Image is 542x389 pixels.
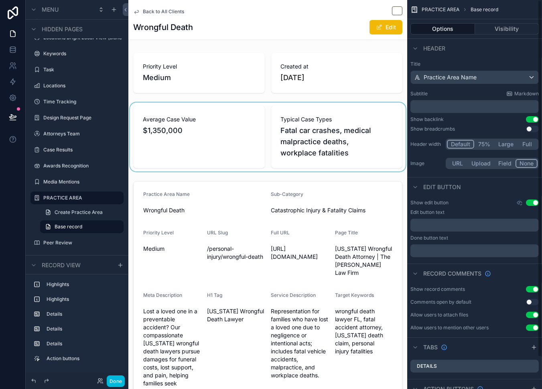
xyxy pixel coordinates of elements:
span: Edit button [423,183,461,191]
span: PRACTICE AREA [422,6,459,13]
span: Create Practice Area [55,209,103,216]
label: Media Mentions [43,179,119,185]
label: Details [47,326,117,332]
button: Upload [468,159,495,168]
a: Create Practice Area [40,206,124,219]
span: Back to All Clients [143,8,184,15]
label: Title [410,61,539,67]
div: Allow users to mention other users [410,325,489,331]
label: PRACTICE AREA [43,195,119,201]
label: Time Tracking [43,99,119,105]
a: Base record [40,220,124,233]
button: Practice Area Name [410,71,539,84]
label: Task [43,67,119,73]
span: Base record [55,224,82,230]
button: Default [447,140,474,149]
button: URL [447,159,468,168]
span: Tabs [423,343,438,351]
span: Header [423,44,445,52]
span: Markdown [514,91,539,97]
label: Case Results [43,147,119,153]
button: Visibility [475,23,539,34]
span: Practice Area Name [424,73,477,81]
div: scrollable content [410,244,539,257]
span: Hidden pages [42,25,83,33]
button: 75% [474,140,495,149]
div: scrollable content [410,219,539,232]
div: scrollable content [26,274,128,373]
label: Keywords [43,50,119,57]
label: Header width [410,141,443,147]
div: Show record comments [410,286,465,292]
label: Attorneys Team [43,131,119,137]
div: Show breadcrumbs [410,126,455,132]
button: Full [517,140,538,149]
button: Done [107,375,125,387]
div: Comments open by default [410,299,471,305]
span: Base record [471,6,498,13]
label: Awards Recognition [43,163,119,169]
label: Subtitle [410,91,428,97]
label: Details [47,311,117,317]
label: Edit button text [410,209,445,216]
div: Allow users to attach files [410,312,468,318]
button: Edit [369,20,402,34]
span: Record comments [423,270,481,278]
label: Highlights [47,281,117,288]
a: Markdown [506,91,539,97]
label: Done button text [410,235,448,241]
label: Action buttons [47,355,117,362]
h1: Wrongful Death [133,22,193,33]
label: Highlights [47,296,117,302]
label: Details [47,341,117,347]
a: Back to All Clients [133,8,184,15]
label: Image [410,160,443,167]
label: Show edit button [410,200,449,206]
div: scrollable content [410,100,539,113]
button: Options [410,23,475,34]
label: Peer Review [43,240,119,246]
label: Design Request Page [43,115,119,121]
div: Show backlink [410,116,444,123]
label: Details [417,363,437,369]
span: Record view [42,261,81,269]
span: Menu [42,6,59,14]
button: Large [495,140,517,149]
button: None [516,159,538,168]
label: Locations [43,83,119,89]
button: Field [495,159,516,168]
